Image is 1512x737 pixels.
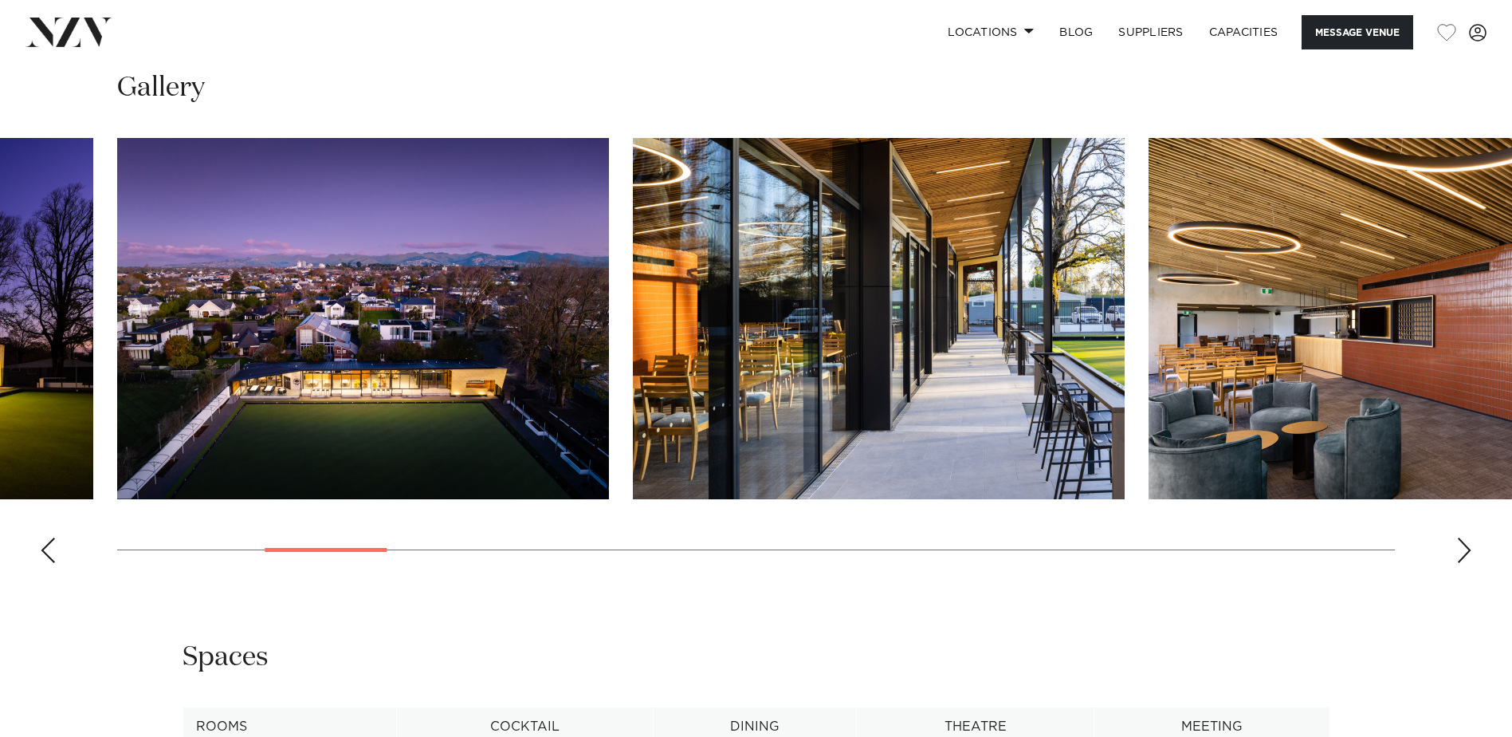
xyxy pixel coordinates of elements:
img: nzv-logo.png [26,18,112,46]
a: Capacities [1196,15,1291,49]
a: SUPPLIERS [1106,15,1196,49]
button: Message Venue [1302,15,1413,49]
swiper-slide: 4 / 26 [117,138,609,499]
a: BLOG [1047,15,1106,49]
h2: Gallery [117,70,205,106]
h2: Spaces [183,640,269,676]
a: Locations [935,15,1047,49]
swiper-slide: 5 / 26 [633,138,1125,499]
